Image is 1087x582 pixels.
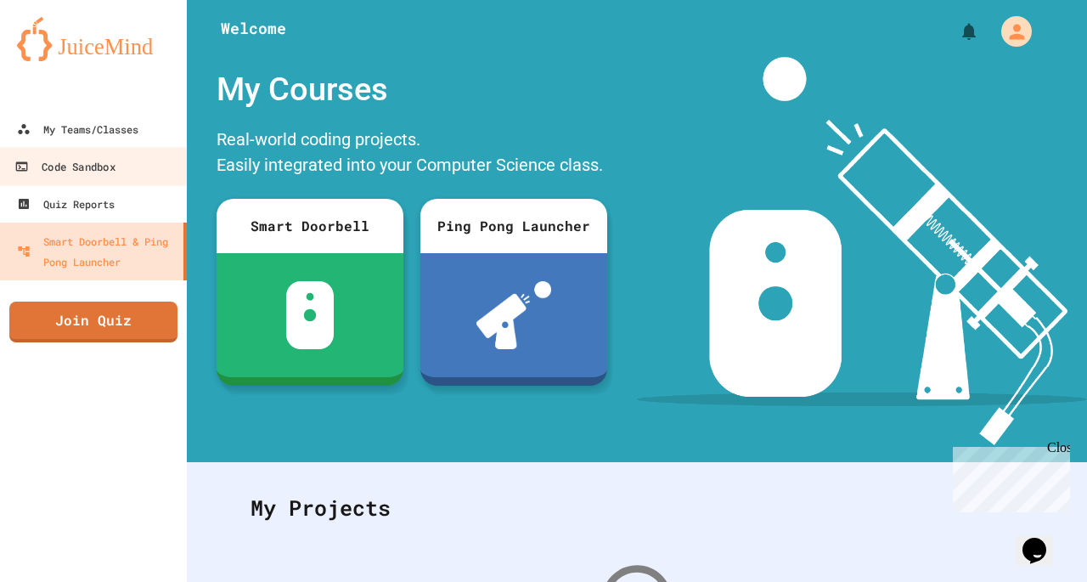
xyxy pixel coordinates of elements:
img: ppl-with-ball.png [476,281,552,349]
div: Ping Pong Launcher [420,199,607,253]
div: My Teams/Classes [17,119,138,139]
div: My Notifications [927,17,983,46]
div: Smart Doorbell & Ping Pong Launcher [17,231,177,272]
div: Quiz Reports [17,194,115,214]
iframe: chat widget [1016,514,1070,565]
div: Chat with us now!Close [7,7,117,108]
div: My Courses [208,57,616,122]
div: Real-world coding projects. Easily integrated into your Computer Science class. [208,122,616,186]
div: Smart Doorbell [217,199,403,253]
img: banner-image-my-projects.png [637,57,1087,445]
div: My Account [983,12,1036,51]
a: Join Quiz [9,302,177,342]
div: Code Sandbox [14,156,115,178]
iframe: chat widget [946,440,1070,512]
img: sdb-white.svg [286,281,335,349]
div: My Projects [234,475,1040,541]
img: logo-orange.svg [17,17,170,61]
